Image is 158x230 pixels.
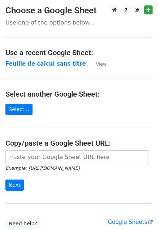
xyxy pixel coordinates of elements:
h4: Copy/paste a Google Sheet URL: [5,139,153,147]
input: Next [5,180,24,191]
a: View [89,61,107,67]
h3: Choose a Google Sheet [5,5,153,16]
a: Google Sheets [108,219,153,225]
a: Select... [5,104,33,115]
h4: Use a recent Google Sheet: [5,48,153,57]
p: Use one of the options below... [5,19,153,26]
a: Feuille de calcul sans titre [5,61,86,67]
small: View [96,61,107,67]
a: Need help? [5,218,40,229]
h4: Select another Google Sheet: [5,90,153,98]
small: Example: [URL][DOMAIN_NAME] [5,165,80,171]
input: Paste your Google Sheet URL here [5,150,149,164]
